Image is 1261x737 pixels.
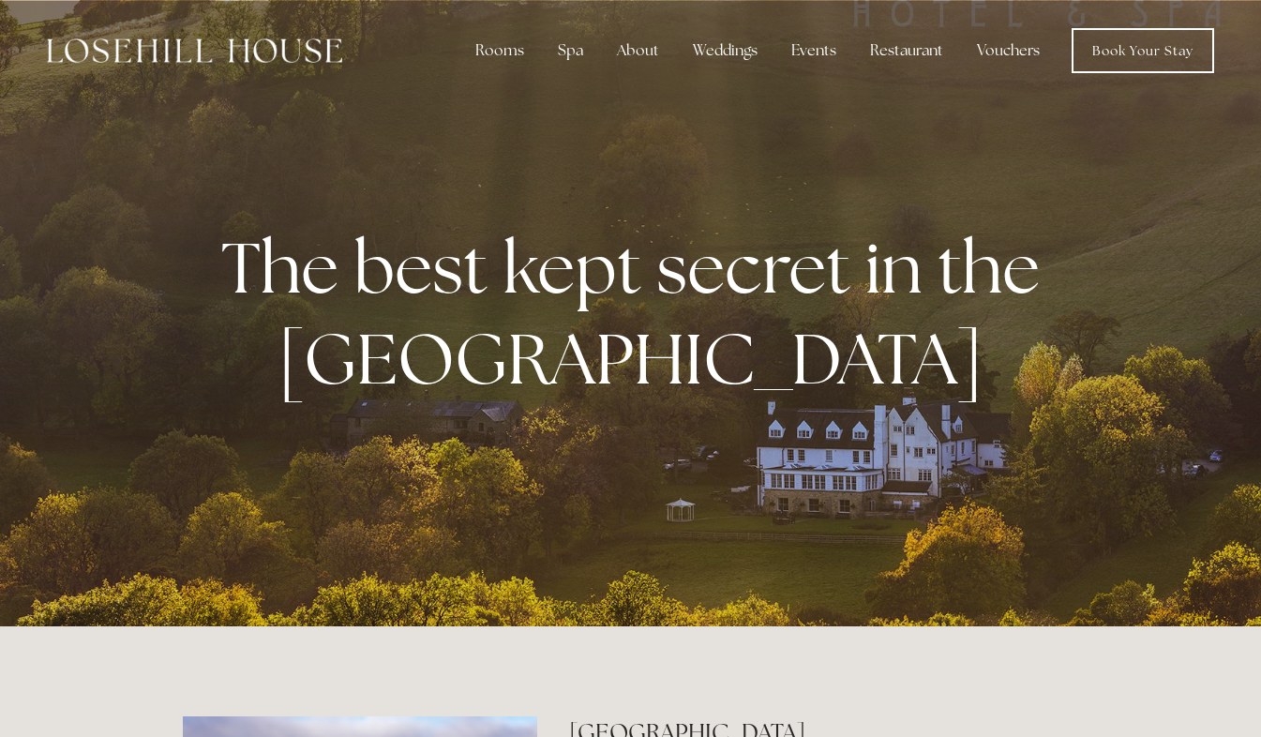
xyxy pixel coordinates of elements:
div: Restaurant [855,32,958,69]
div: Spa [543,32,598,69]
a: Vouchers [962,32,1055,69]
div: About [602,32,674,69]
div: Weddings [678,32,773,69]
div: Rooms [460,32,539,69]
div: Events [776,32,851,69]
strong: The best kept secret in the [GEOGRAPHIC_DATA] [221,221,1055,405]
a: Book Your Stay [1072,28,1214,73]
img: Losehill House [47,38,342,63]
